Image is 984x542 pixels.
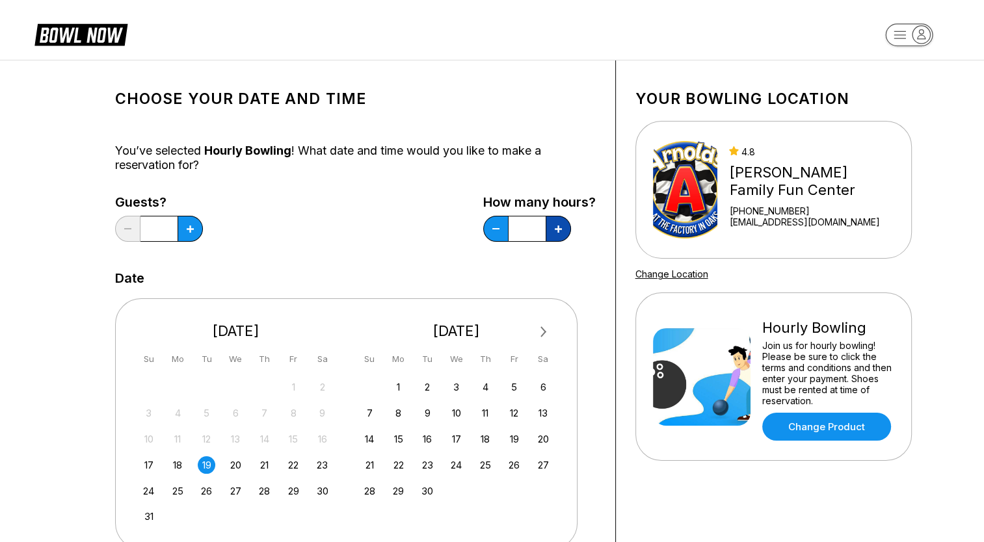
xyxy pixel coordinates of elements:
[419,350,436,368] div: Tu
[729,146,894,157] div: 4.8
[198,456,215,474] div: Choose Tuesday, August 19th, 2025
[447,378,465,396] div: Choose Wednesday, September 3rd, 2025
[483,195,596,209] label: How many hours?
[285,456,302,474] div: Choose Friday, August 22nd, 2025
[635,90,912,108] h1: Your bowling location
[390,482,407,500] div: Choose Monday, September 29th, 2025
[361,350,379,368] div: Su
[169,404,187,422] div: Not available Monday, August 4th, 2025
[256,430,273,448] div: Not available Thursday, August 14th, 2025
[140,482,157,500] div: Choose Sunday, August 24th, 2025
[361,404,379,422] div: Choose Sunday, September 7th, 2025
[535,378,552,396] div: Choose Saturday, September 6th, 2025
[762,340,894,406] div: Join us for hourly bowling! Please be sure to click the terms and conditions and then enter your ...
[390,378,407,396] div: Choose Monday, September 1st, 2025
[477,456,494,474] div: Choose Thursday, September 25th, 2025
[729,205,894,216] div: [PHONE_NUMBER]
[169,456,187,474] div: Choose Monday, August 18th, 2025
[256,404,273,422] div: Not available Thursday, August 7th, 2025
[505,430,523,448] div: Choose Friday, September 19th, 2025
[535,350,552,368] div: Sa
[313,482,331,500] div: Choose Saturday, August 30th, 2025
[313,430,331,448] div: Not available Saturday, August 16th, 2025
[313,456,331,474] div: Choose Saturday, August 23rd, 2025
[653,141,718,239] img: Arnold's Family Fun Center
[115,195,203,209] label: Guests?
[256,482,273,500] div: Choose Thursday, August 28th, 2025
[140,350,157,368] div: Su
[447,430,465,448] div: Choose Wednesday, September 17th, 2025
[390,430,407,448] div: Choose Monday, September 15th, 2025
[227,404,245,422] div: Not available Wednesday, August 6th, 2025
[653,328,751,426] img: Hourly Bowling
[447,404,465,422] div: Choose Wednesday, September 10th, 2025
[169,430,187,448] div: Not available Monday, August 11th, 2025
[535,404,552,422] div: Choose Saturday, September 13th, 2025
[256,456,273,474] div: Choose Thursday, August 21st, 2025
[285,350,302,368] div: Fr
[285,404,302,422] div: Not available Friday, August 8th, 2025
[313,404,331,422] div: Not available Saturday, August 9th, 2025
[115,144,596,172] div: You’ve selected ! What date and time would you like to make a reservation for?
[140,430,157,448] div: Not available Sunday, August 10th, 2025
[313,378,331,396] div: Not available Saturday, August 2nd, 2025
[361,430,379,448] div: Choose Sunday, September 14th, 2025
[535,456,552,474] div: Choose Saturday, September 27th, 2025
[140,456,157,474] div: Choose Sunday, August 17th, 2025
[169,482,187,500] div: Choose Monday, August 25th, 2025
[390,404,407,422] div: Choose Monday, September 8th, 2025
[227,350,245,368] div: We
[419,404,436,422] div: Choose Tuesday, September 9th, 2025
[419,430,436,448] div: Choose Tuesday, September 16th, 2025
[227,482,245,500] div: Choose Wednesday, August 27th, 2025
[256,350,273,368] div: Th
[361,482,379,500] div: Choose Sunday, September 28th, 2025
[390,456,407,474] div: Choose Monday, September 22nd, 2025
[361,456,379,474] div: Choose Sunday, September 21st, 2025
[447,456,465,474] div: Choose Wednesday, September 24th, 2025
[762,413,891,441] a: Change Product
[204,144,291,157] span: Hourly Bowling
[140,404,157,422] div: Not available Sunday, August 3rd, 2025
[285,482,302,500] div: Choose Friday, August 29th, 2025
[419,456,436,474] div: Choose Tuesday, September 23rd, 2025
[762,319,894,337] div: Hourly Bowling
[198,482,215,500] div: Choose Tuesday, August 26th, 2025
[505,378,523,396] div: Choose Friday, September 5th, 2025
[419,482,436,500] div: Choose Tuesday, September 30th, 2025
[227,456,245,474] div: Choose Wednesday, August 20th, 2025
[198,404,215,422] div: Not available Tuesday, August 5th, 2025
[477,350,494,368] div: Th
[313,350,331,368] div: Sa
[115,271,144,285] label: Date
[477,378,494,396] div: Choose Thursday, September 4th, 2025
[115,90,596,108] h1: Choose your Date and time
[635,268,708,279] a: Change Location
[359,377,554,500] div: month 2025-09
[169,350,187,368] div: Mo
[419,378,436,396] div: Choose Tuesday, September 2nd, 2025
[505,456,523,474] div: Choose Friday, September 26th, 2025
[356,322,557,340] div: [DATE]
[729,164,894,199] div: [PERSON_NAME] Family Fun Center
[477,430,494,448] div: Choose Thursday, September 18th, 2025
[505,350,523,368] div: Fr
[140,508,157,525] div: Choose Sunday, August 31st, 2025
[139,377,334,526] div: month 2025-08
[505,404,523,422] div: Choose Friday, September 12th, 2025
[535,430,552,448] div: Choose Saturday, September 20th, 2025
[198,350,215,368] div: Tu
[477,404,494,422] div: Choose Thursday, September 11th, 2025
[533,322,554,342] button: Next Month
[227,430,245,448] div: Not available Wednesday, August 13th, 2025
[447,350,465,368] div: We
[285,430,302,448] div: Not available Friday, August 15th, 2025
[198,430,215,448] div: Not available Tuesday, August 12th, 2025
[135,322,337,340] div: [DATE]
[729,216,894,227] a: [EMAIL_ADDRESS][DOMAIN_NAME]
[285,378,302,396] div: Not available Friday, August 1st, 2025
[390,350,407,368] div: Mo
